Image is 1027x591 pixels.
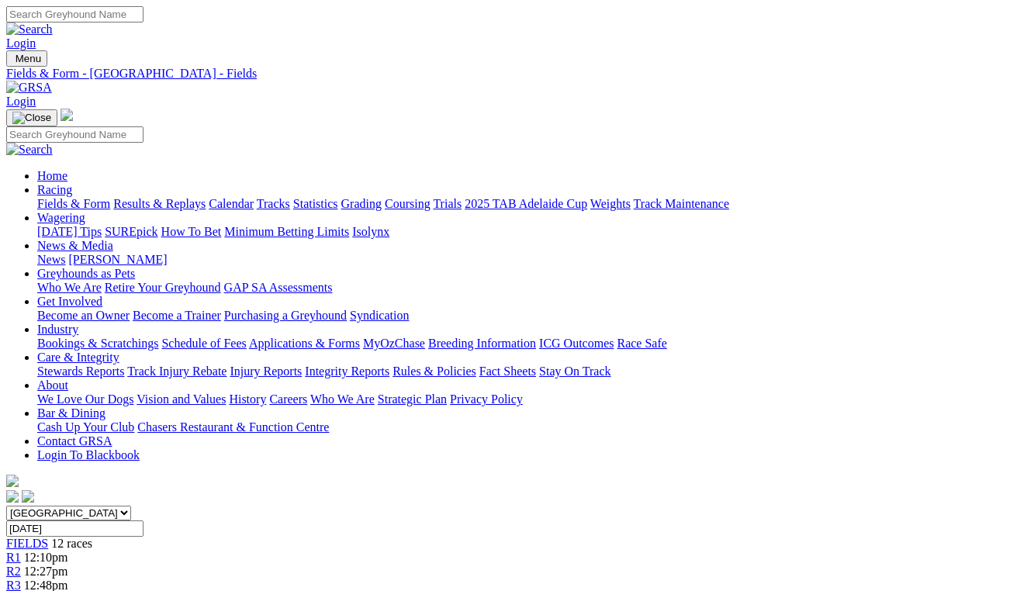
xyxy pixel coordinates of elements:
a: 2025 TAB Adelaide Cup [465,197,587,210]
button: Toggle navigation [6,109,57,126]
div: Greyhounds as Pets [37,281,1021,295]
a: Cash Up Your Club [37,420,134,434]
a: Grading [341,197,382,210]
a: Greyhounds as Pets [37,267,135,280]
a: Tracks [257,197,290,210]
img: GRSA [6,81,52,95]
div: Wagering [37,225,1021,239]
a: About [37,378,68,392]
a: Track Maintenance [634,197,729,210]
a: Bookings & Scratchings [37,337,158,350]
a: Rules & Policies [392,365,476,378]
a: Contact GRSA [37,434,112,448]
input: Search [6,126,144,143]
a: Race Safe [617,337,666,350]
a: Login [6,36,36,50]
a: Wagering [37,211,85,224]
a: Login [6,95,36,108]
a: Who We Are [310,392,375,406]
a: Login To Blackbook [37,448,140,461]
a: Applications & Forms [249,337,360,350]
a: Chasers Restaurant & Function Centre [137,420,329,434]
a: Weights [590,197,631,210]
a: Bar & Dining [37,406,105,420]
a: MyOzChase [363,337,425,350]
a: Calendar [209,197,254,210]
a: Industry [37,323,78,336]
a: Get Involved [37,295,102,308]
div: Bar & Dining [37,420,1021,434]
a: News [37,253,65,266]
a: Minimum Betting Limits [224,225,349,238]
a: Careers [269,392,307,406]
img: twitter.svg [22,490,34,503]
a: Statistics [293,197,338,210]
a: Home [37,169,67,182]
div: Care & Integrity [37,365,1021,378]
div: Racing [37,197,1021,211]
img: facebook.svg [6,490,19,503]
a: Stewards Reports [37,365,124,378]
span: 12:10pm [24,551,68,564]
a: History [229,392,266,406]
input: Select date [6,520,144,537]
a: Results & Replays [113,197,206,210]
a: Stay On Track [539,365,610,378]
a: Purchasing a Greyhound [224,309,347,322]
div: News & Media [37,253,1021,267]
a: [DATE] Tips [37,225,102,238]
a: Fields & Form [37,197,110,210]
img: Search [6,22,53,36]
a: [PERSON_NAME] [68,253,167,266]
input: Search [6,6,144,22]
img: logo-grsa-white.png [6,475,19,487]
button: Toggle navigation [6,50,47,67]
div: About [37,392,1021,406]
a: News & Media [37,239,113,252]
a: We Love Our Dogs [37,392,133,406]
a: SUREpick [105,225,157,238]
a: Fact Sheets [479,365,536,378]
a: Breeding Information [428,337,536,350]
a: Coursing [385,197,431,210]
a: R2 [6,565,21,578]
a: R1 [6,551,21,564]
a: Track Injury Rebate [127,365,226,378]
span: Menu [16,53,41,64]
a: Integrity Reports [305,365,389,378]
img: Close [12,112,51,124]
a: GAP SA Assessments [224,281,333,294]
a: Racing [37,183,72,196]
a: Injury Reports [230,365,302,378]
a: Who We Are [37,281,102,294]
a: Trials [433,197,462,210]
a: Retire Your Greyhound [105,281,221,294]
a: Fields & Form - [GEOGRAPHIC_DATA] - Fields [6,67,1021,81]
a: Strategic Plan [378,392,447,406]
div: Industry [37,337,1021,351]
img: Search [6,143,53,157]
a: FIELDS [6,537,48,550]
img: logo-grsa-white.png [61,109,73,121]
a: Vision and Values [137,392,226,406]
a: Become an Owner [37,309,130,322]
a: Isolynx [352,225,389,238]
a: Syndication [350,309,409,322]
a: How To Bet [161,225,222,238]
div: Get Involved [37,309,1021,323]
a: Become a Trainer [133,309,221,322]
a: ICG Outcomes [539,337,614,350]
span: 12 races [51,537,92,550]
span: 12:27pm [24,565,68,578]
a: Care & Integrity [37,351,119,364]
a: Privacy Policy [450,392,523,406]
a: Schedule of Fees [161,337,246,350]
